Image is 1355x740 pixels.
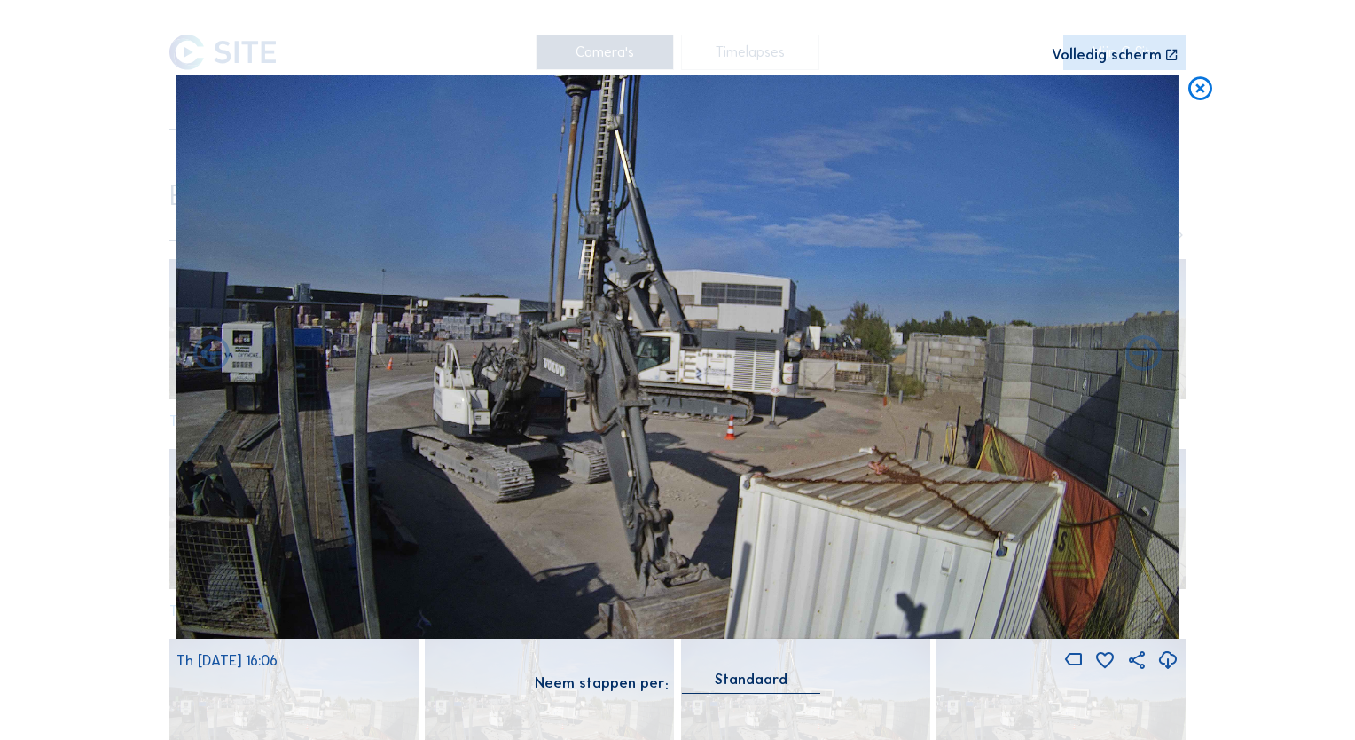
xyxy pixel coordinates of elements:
span: Th [DATE] 16:06 [176,652,278,669]
div: Standaard [715,672,787,688]
div: Standaard [682,672,820,692]
img: Image [176,75,1179,639]
i: Back [1122,334,1165,377]
div: Volledig scherm [1052,48,1162,63]
i: Forward [190,334,233,377]
div: Neem stappen per: [535,676,669,690]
